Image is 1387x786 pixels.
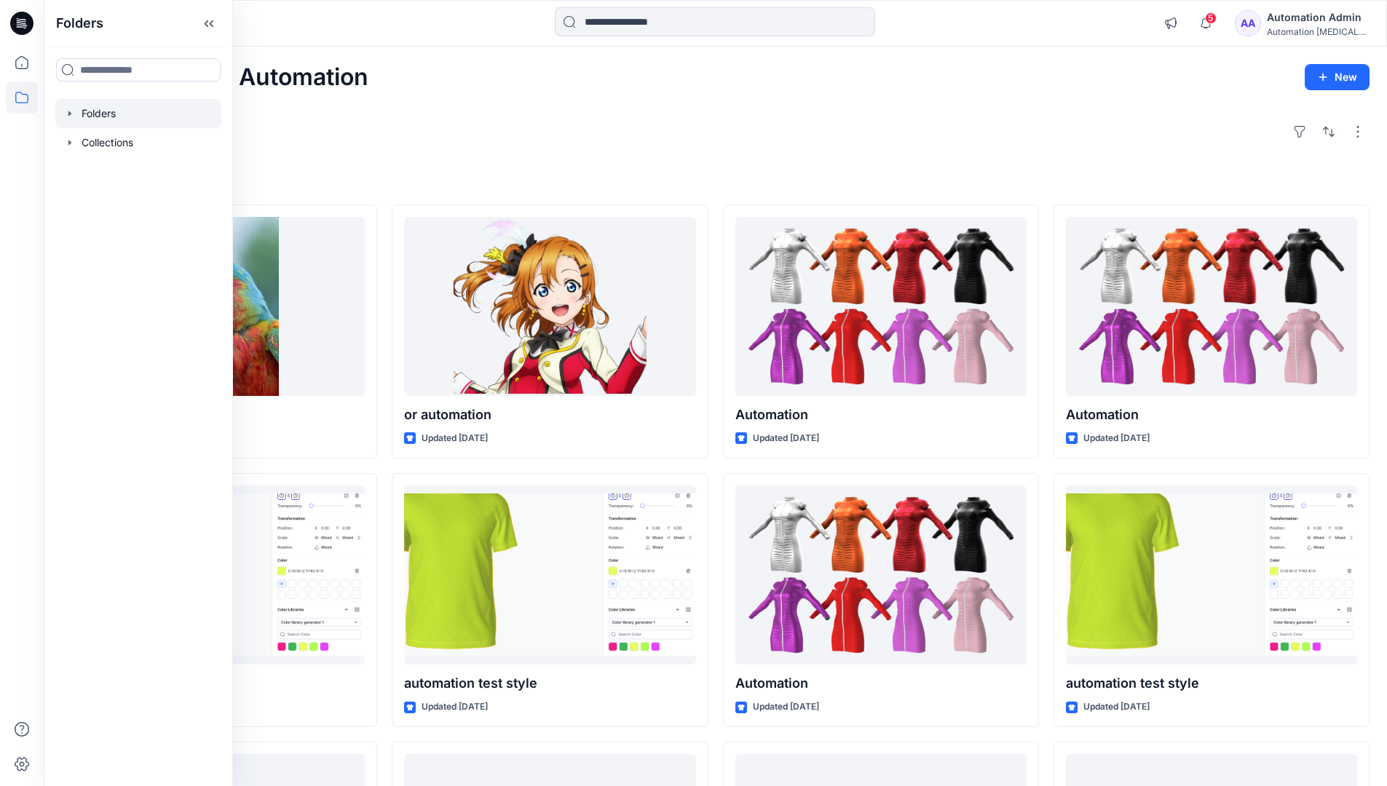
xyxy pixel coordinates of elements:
[1267,9,1369,26] div: Automation Admin
[735,217,1027,397] a: Automation
[735,485,1027,665] a: Automation
[1267,26,1369,37] div: Automation [MEDICAL_DATA]...
[404,485,695,665] a: automation test style
[753,699,819,715] p: Updated [DATE]
[1083,431,1150,446] p: Updated [DATE]
[1235,10,1261,36] div: AA
[61,172,1370,190] h4: Styles
[1066,673,1357,694] p: automation test style
[1066,217,1357,397] a: Automation
[404,405,695,425] p: or automation
[422,431,488,446] p: Updated [DATE]
[735,405,1027,425] p: Automation
[1066,485,1357,665] a: automation test style
[1066,405,1357,425] p: Automation
[1305,64,1370,90] button: New
[1205,12,1217,24] span: 5
[1083,699,1150,715] p: Updated [DATE]
[753,431,819,446] p: Updated [DATE]
[735,673,1027,694] p: Automation
[422,699,488,715] p: Updated [DATE]
[404,217,695,397] a: or automation
[404,673,695,694] p: automation test style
